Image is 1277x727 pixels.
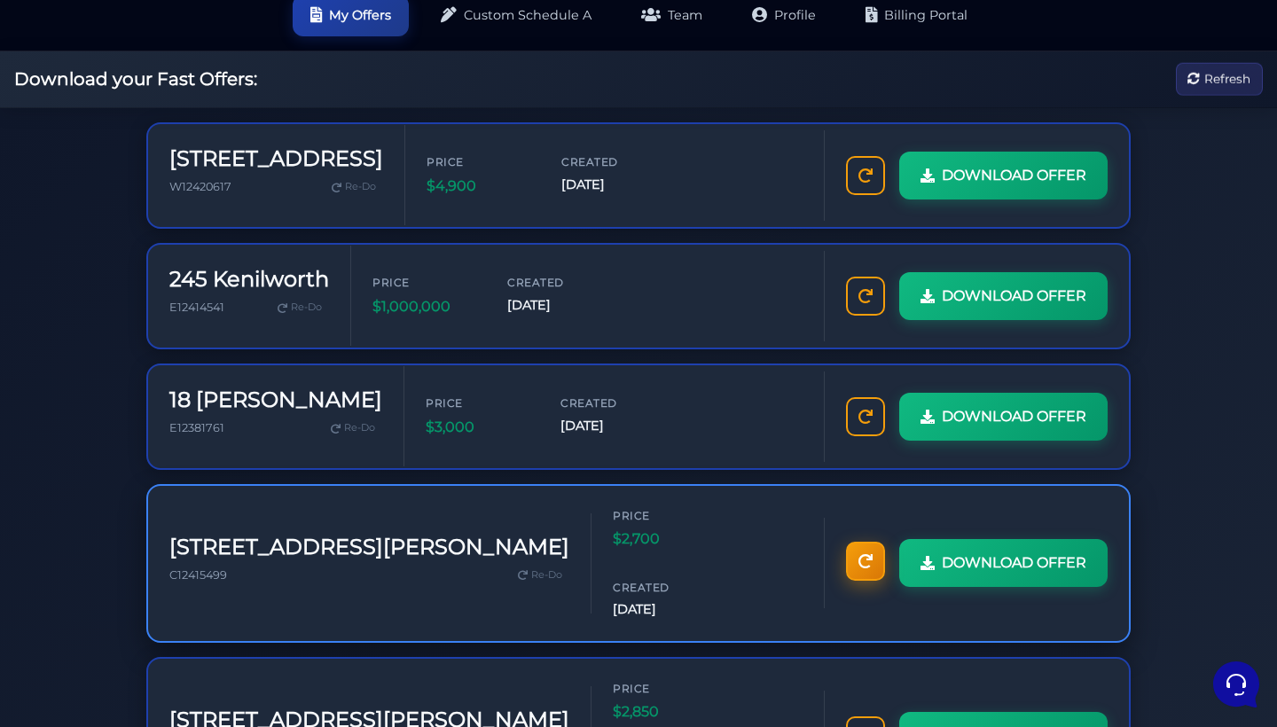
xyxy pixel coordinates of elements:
[169,387,382,413] h3: 18 [PERSON_NAME]
[292,128,326,144] p: [DATE]
[28,249,326,285] button: Start a Conversation
[426,395,532,411] span: Price
[324,417,382,440] a: Re-Do
[169,301,224,314] span: E12414541
[426,416,532,439] span: $3,000
[613,680,719,697] span: Price
[507,295,614,316] span: [DATE]
[28,320,121,334] span: Find an Answer
[1204,69,1250,89] span: Refresh
[345,179,376,195] span: Re-Do
[169,568,227,582] span: C12415499
[561,175,668,195] span: [DATE]
[169,267,329,293] h3: 245 Kenilworth
[561,153,668,170] span: Created
[74,217,281,235] p: Good day! If your RECO forms version is no longer valid, you'll need to update your DocuSign temp...
[275,589,298,605] p: Help
[123,564,232,605] button: Messages
[613,599,719,620] span: [DATE]
[21,189,333,242] a: AuraGood day! If your RECO forms version is no longer valid, you'll need to update your DocuSign ...
[28,99,144,113] span: Your Conversations
[153,589,203,605] p: Messages
[899,393,1108,441] a: DOWNLOAD OFFER
[899,152,1108,199] a: DOWNLOAD OFFER
[511,564,569,587] a: Re-Do
[325,176,383,199] a: Re-Do
[427,153,533,170] span: Price
[21,121,333,174] a: AuraYou:Still doesn't work[DATE]
[531,567,562,583] span: Re-Do
[221,320,326,334] a: Open Help Center
[942,164,1086,187] span: DOWNLOAD OFFER
[560,395,667,411] span: Created
[14,14,298,71] h2: Hello [PERSON_NAME] 👋
[942,405,1086,428] span: DOWNLOAD OFFER
[270,296,329,319] a: Re-Do
[372,295,479,318] span: $1,000,000
[344,420,375,436] span: Re-Do
[28,129,64,165] img: dark
[74,196,281,214] span: Aura
[613,579,719,596] span: Created
[613,700,719,723] span: $2,850
[372,274,479,291] span: Price
[231,564,341,605] button: Help
[613,507,719,524] span: Price
[613,528,719,551] span: $2,700
[169,421,224,434] span: E12381761
[899,272,1108,320] a: DOWNLOAD OFFER
[560,416,667,436] span: [DATE]
[286,99,326,113] a: See all
[942,285,1086,308] span: DOWNLOAD OFFER
[14,564,123,605] button: Home
[292,196,326,212] p: [DATE]
[74,149,281,167] p: You: Still doesn't work
[28,198,64,233] img: dark
[14,68,257,90] h2: Download your Fast Offers:
[1176,63,1263,96] button: Refresh
[74,128,281,145] span: Aura
[40,358,290,376] input: Search for an Article...
[53,589,83,605] p: Home
[128,260,248,274] span: Start a Conversation
[169,535,569,560] h3: [STREET_ADDRESS][PERSON_NAME]
[942,551,1086,575] span: DOWNLOAD OFFER
[507,274,614,291] span: Created
[169,146,383,172] h3: [STREET_ADDRESS]
[899,539,1108,587] a: DOWNLOAD OFFER
[427,175,533,198] span: $4,900
[169,180,231,193] span: W12420617
[1210,658,1263,711] iframe: Customerly Messenger Launcher
[291,300,322,316] span: Re-Do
